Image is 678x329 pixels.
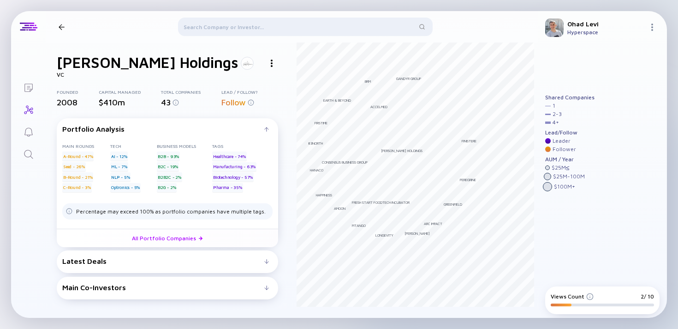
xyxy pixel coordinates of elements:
[375,233,393,238] div: Longevity
[315,121,327,125] div: Firstime
[110,183,141,192] div: Optronics - 5%
[404,231,430,236] div: [PERSON_NAME]
[57,54,238,71] h1: [PERSON_NAME] Holdings
[424,221,442,226] div: Arc Impact
[553,119,559,126] div: 4 +
[370,104,387,109] div: Accelmed
[396,76,421,81] div: Gandyr Group
[161,97,171,107] span: 43
[11,76,46,98] a: Lists
[545,94,595,101] div: Shared Companies
[212,162,256,171] div: Manufacturing - 63%
[641,293,654,300] div: 2/ 10
[567,20,645,28] div: Ohad Levi
[110,172,131,182] div: NLP - 5%
[545,129,595,136] div: Lead/Follow
[99,97,161,107] div: $410m
[648,24,656,31] img: Menu
[57,229,278,247] a: All Portfolio Companies
[322,160,368,164] div: Consensus Business Group
[460,177,476,182] div: Peregrine
[248,99,254,106] img: Info for Lead / Follow?
[62,183,92,192] div: C-Round - 3%
[462,139,476,143] div: Finistere
[381,148,422,153] div: [PERSON_NAME] Holdings
[553,111,562,117] div: 2 - 3
[334,206,345,211] div: aMoon
[110,162,128,171] div: ML - 7%
[157,172,182,182] div: B2B2C - 2%
[553,146,576,152] div: Follower
[212,152,247,161] div: Healthcare - 74%
[62,125,264,133] div: Portfolio Analysis
[352,200,410,205] div: Fresh Start FoodTech Incubator
[271,60,273,67] img: Investor Actions
[99,89,161,95] div: Capital Managed
[110,143,157,149] div: Tech
[310,168,323,172] div: Hanaco
[553,173,585,180] div: $ 25M - 100M
[316,193,332,197] div: Happiness
[157,162,179,171] div: B2C - 19%
[566,164,570,171] div: ≤
[11,120,46,142] a: Reminders
[212,183,243,192] div: Pharma - 35%
[157,152,180,161] div: B2B - 93%
[11,98,46,120] a: Investor Map
[62,143,110,149] div: Main rounds
[545,18,564,37] img: Ohad Profile Picture
[212,172,254,182] div: Biotechnology - 57%
[212,143,273,149] div: Tags
[57,97,99,107] div: 2008
[221,89,279,95] div: Lead / Follow?
[552,164,570,171] div: $ 25M
[161,89,221,95] div: Total Companies
[62,172,93,182] div: B-Round - 21%
[444,202,462,207] div: Greenfield
[110,152,128,161] div: AI - 12%
[62,162,86,171] div: Seed - 26%
[308,141,323,146] div: 83North
[76,208,266,215] div: Percentage may exceed 100% as portfolio companies have multiple tags.
[157,143,212,149] div: Business Models
[11,142,46,164] a: Search
[62,152,94,161] div: A-Round - 47%
[567,29,645,36] div: Hyperspace
[57,89,99,95] div: Founded
[323,98,351,103] div: Earth & Beyond
[365,79,371,84] div: BRM
[545,156,595,163] div: AUM / Year
[352,223,366,228] div: Pitango
[157,183,177,192] div: B2G - 2%
[551,293,594,300] div: Views Count
[57,71,278,78] div: VC
[62,283,264,292] div: Main Co-Investors
[554,183,575,190] div: $ 100M +
[553,138,571,144] div: Leader
[221,97,246,107] span: Follow
[62,257,264,265] div: Latest Deals
[172,99,179,106] img: Info for Total Companies
[553,103,555,109] div: 1
[66,208,72,214] img: Tags Dislacimer info icon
